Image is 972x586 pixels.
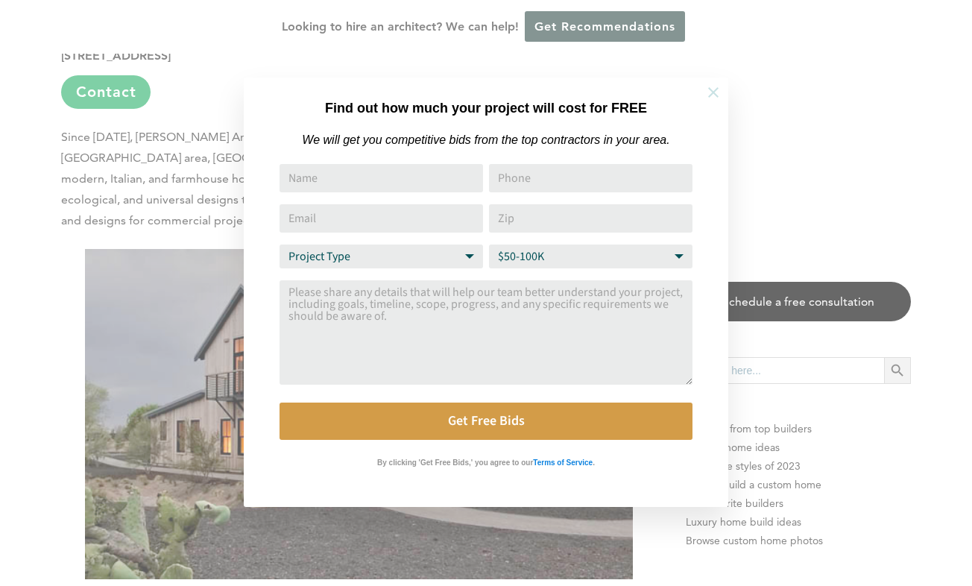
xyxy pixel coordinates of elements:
[280,280,692,385] textarea: Comment or Message
[302,133,669,146] em: We will get you competitive bids from the top contractors in your area.
[593,459,595,467] strong: .
[687,66,739,119] button: Close
[280,403,692,440] button: Get Free Bids
[489,204,692,233] input: Zip
[533,459,593,467] strong: Terms of Service
[325,101,647,116] strong: Find out how much your project will cost for FREE
[280,204,483,233] input: Email Address
[533,455,593,467] a: Terms of Service
[489,245,692,268] select: Budget Range
[489,164,692,192] input: Phone
[280,164,483,192] input: Name
[377,459,533,467] strong: By clicking 'Get Free Bids,' you agree to our
[280,245,483,268] select: Project Type
[687,479,954,568] iframe: Drift Widget Chat Controller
